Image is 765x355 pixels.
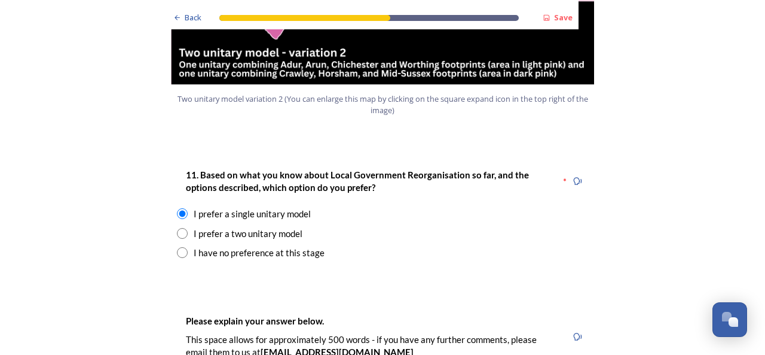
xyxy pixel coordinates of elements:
div: I prefer a single unitary model [194,207,311,221]
div: I prefer a two unitary model [194,227,302,241]
strong: 11. Based on what you know about Local Government Reorganisation so far, and the options describe... [186,169,531,193]
strong: Save [554,12,573,23]
div: I have no preference at this stage [194,246,325,260]
span: Two unitary model variation 2 (You can enlarge this map by clicking on the square expand icon in ... [176,93,589,116]
span: Back [185,12,201,23]
strong: Please explain your answer below. [186,315,324,326]
button: Open Chat [712,302,747,337]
